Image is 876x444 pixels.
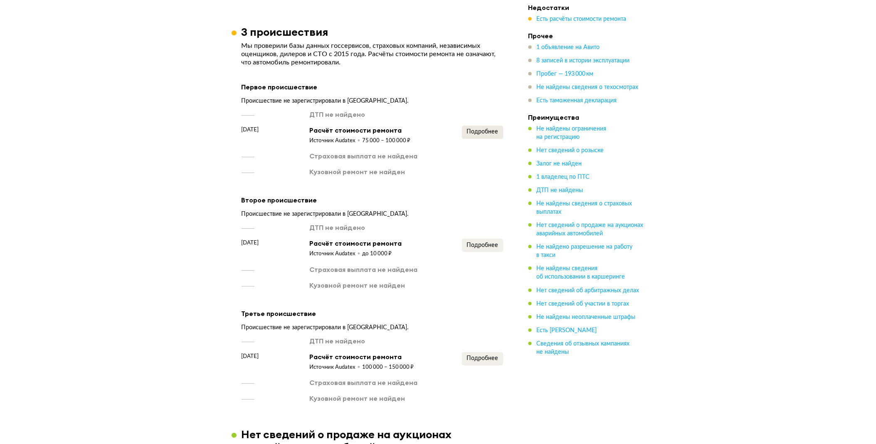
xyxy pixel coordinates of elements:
[242,81,503,92] div: Первое происшествие
[537,174,590,180] span: 1 владелец по ПТС
[242,210,503,218] div: Происшествие не зарегистрировали в [GEOGRAPHIC_DATA].
[537,244,633,258] span: Не найдено разрешение на работу в такси
[310,126,411,135] div: Расчёт стоимости ремонта
[242,239,259,247] span: [DATE]
[537,266,625,280] span: Не найдены сведения об использовании в каршеринге
[537,148,604,153] span: Нет сведений о розыске
[310,239,402,248] div: Расчёт стоимости ремонта
[363,137,411,145] div: 75 000 – 100 000 ₽
[467,129,498,135] span: Подробнее
[537,222,644,237] span: Нет сведений о продаже на аукционах аварийных автомобилей
[242,126,259,134] span: [DATE]
[537,287,639,293] span: Нет сведений об арбитражных делах
[310,137,363,145] div: Источник Audatex
[537,201,632,215] span: Не найдены сведения о страховых выплатах
[242,42,503,67] p: Мы проверили базы данных госсервисов, страховых компаний, независимых оценщиков, дилеров и СТО с ...
[310,394,405,403] div: Кузовной ремонт не найден
[310,265,418,274] div: Страховая выплата не найдена
[537,44,600,50] span: 1 объявление на Авито
[310,110,365,119] div: ДТП не найдено
[310,378,418,387] div: Страховая выплата не найдена
[310,223,365,232] div: ДТП не найдено
[537,84,639,90] span: Не найдены сведения о техосмотрах
[462,239,503,252] button: Подробнее
[242,308,503,319] div: Третье происшествие
[242,195,503,205] div: Второе происшествие
[528,32,645,40] h4: Прочее
[310,364,363,371] div: Источник Audatex
[310,250,363,258] div: Источник Audatex
[467,355,498,361] span: Подробнее
[537,126,607,140] span: Не найдены ограничения на регистрацию
[537,58,630,64] span: 8 записей в истории эксплуатации
[528,3,645,12] h4: Недостатки
[537,301,629,306] span: Нет сведений об участии в торгах
[537,327,597,333] span: Есть [PERSON_NAME]
[537,16,627,22] span: Есть расчёты стоимости ремонта
[537,187,583,193] span: ДТП не найдены
[537,161,582,167] span: Залог не найден
[462,126,503,139] button: Подробнее
[310,336,365,345] div: ДТП не найдено
[467,242,498,248] span: Подробнее
[242,25,328,38] h3: 3 происшествия
[363,364,414,371] div: 100 000 – 150 000 ₽
[363,250,392,258] div: до 10 000 ₽
[537,98,617,104] span: Есть таможенная декларация
[528,113,645,121] h4: Преимущества
[242,324,503,331] div: Происшествие не зарегистрировали в [GEOGRAPHIC_DATA].
[242,352,259,360] span: [DATE]
[310,281,405,290] div: Кузовной ремонт не найден
[310,167,405,176] div: Кузовной ремонт не найден
[310,151,418,160] div: Страховая выплата не найдена
[537,314,636,320] span: Не найдены неоплаченные штрафы
[310,352,414,361] div: Расчёт стоимости ремонта
[462,352,503,365] button: Подробнее
[242,97,503,105] div: Происшествие не зарегистрировали в [GEOGRAPHIC_DATA].
[537,71,594,77] span: Пробег — 193 000 км
[537,340,630,355] span: Сведения об отзывных кампаниях не найдены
